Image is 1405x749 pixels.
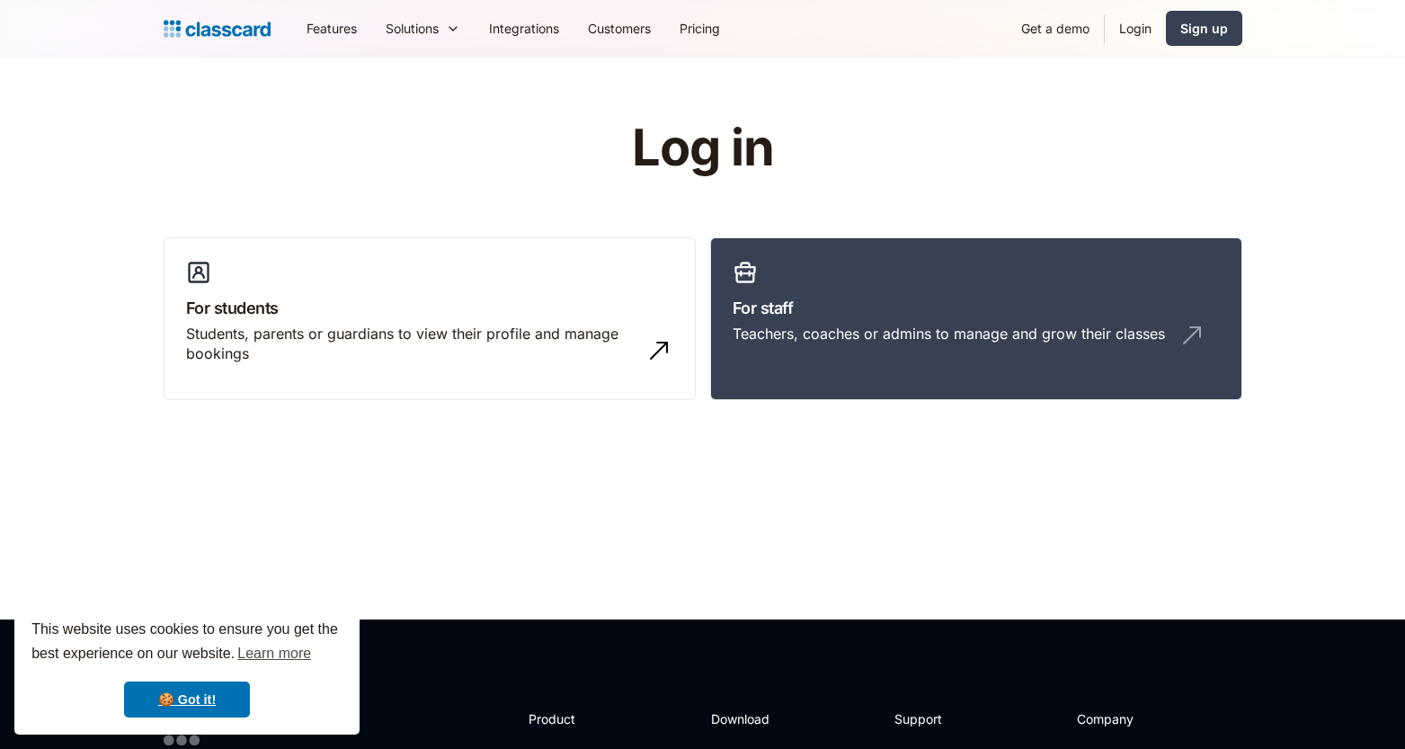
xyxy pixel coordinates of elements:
[475,8,574,49] a: Integrations
[894,709,967,728] h2: Support
[574,8,665,49] a: Customers
[1180,19,1228,38] div: Sign up
[164,16,271,41] a: home
[529,709,625,728] h2: Product
[31,619,342,667] span: This website uses cookies to ensure you get the best experience on our website.
[733,296,1220,320] h3: For staff
[235,640,314,667] a: learn more about cookies
[1077,709,1196,728] h2: Company
[164,237,696,401] a: For studentsStudents, parents or guardians to view their profile and manage bookings
[1105,8,1166,49] a: Login
[710,237,1242,401] a: For staffTeachers, coaches or admins to manage and grow their classes
[711,709,785,728] h2: Download
[292,8,371,49] a: Features
[417,120,988,176] h1: Log in
[665,8,734,49] a: Pricing
[14,602,360,735] div: cookieconsent
[371,8,475,49] div: Solutions
[186,296,673,320] h3: For students
[386,19,439,38] div: Solutions
[733,324,1165,343] div: Teachers, coaches or admins to manage and grow their classes
[186,324,637,364] div: Students, parents or guardians to view their profile and manage bookings
[1166,11,1242,46] a: Sign up
[1007,8,1104,49] a: Get a demo
[124,682,250,718] a: dismiss cookie message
